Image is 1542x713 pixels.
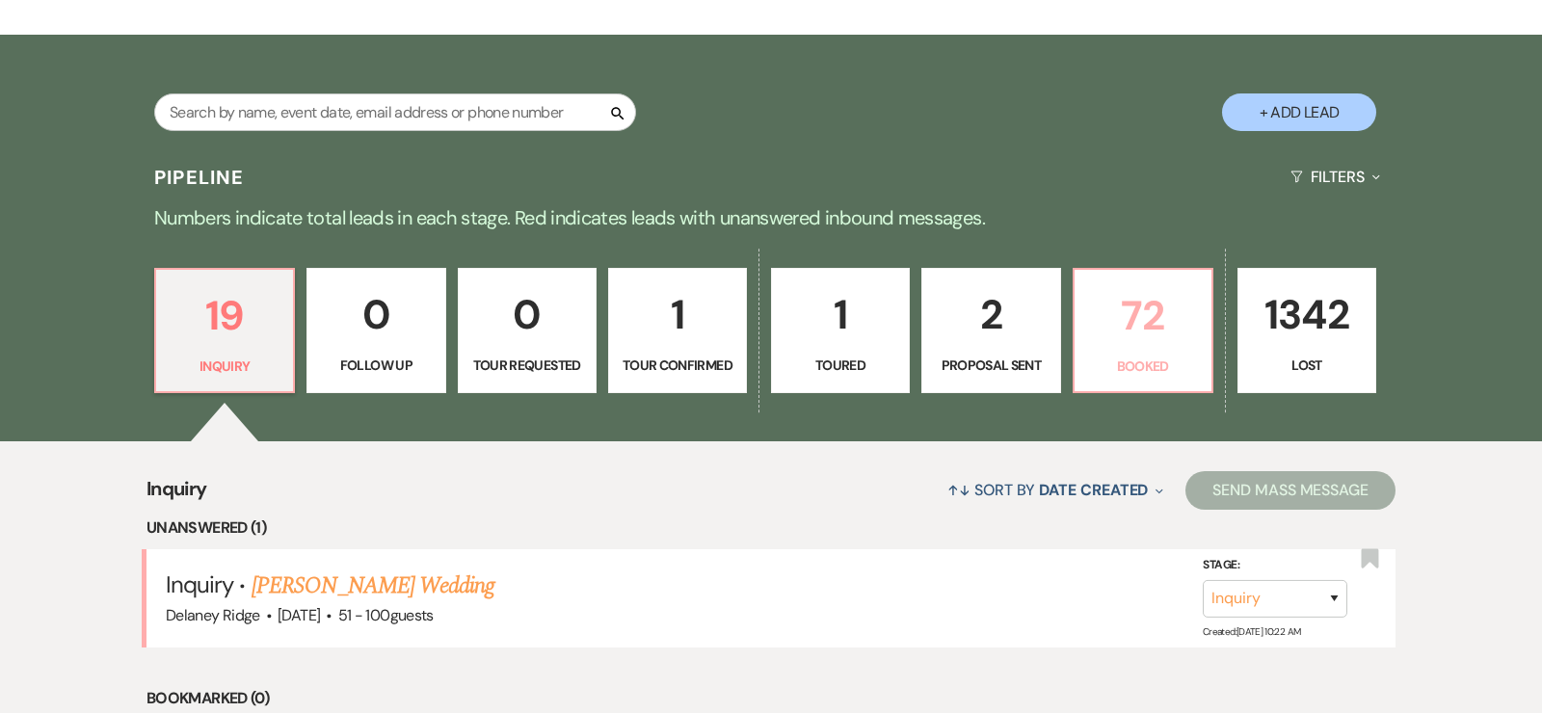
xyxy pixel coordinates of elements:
button: Send Mass Message [1185,471,1396,510]
span: Date Created [1039,480,1148,500]
p: Booked [1086,356,1200,377]
p: 2 [934,282,1048,347]
p: Tour Confirmed [621,355,734,376]
a: 19Inquiry [154,268,295,393]
p: 1342 [1250,282,1364,347]
p: Numbers indicate total leads in each stage. Red indicates leads with unanswered inbound messages. [77,202,1465,233]
p: Toured [784,355,897,376]
p: 0 [470,282,584,347]
li: Unanswered (1) [146,515,1396,541]
button: Filters [1283,151,1388,202]
input: Search by name, event date, email address or phone number [154,93,636,131]
label: Stage: [1203,555,1347,576]
p: Proposal Sent [934,355,1048,376]
p: 1 [784,282,897,347]
span: [DATE] [278,605,320,625]
p: 0 [319,282,433,347]
a: 1Toured [771,268,910,393]
span: 51 - 100 guests [338,605,434,625]
p: Follow Up [319,355,433,376]
p: Inquiry [168,356,281,377]
button: Sort By Date Created [940,464,1171,515]
span: ↑↓ [947,480,970,500]
h3: Pipeline [154,164,245,191]
p: 72 [1086,283,1200,348]
span: Created: [DATE] 10:22 AM [1203,624,1300,637]
a: 1342Lost [1237,268,1376,393]
a: 72Booked [1073,268,1213,393]
p: 19 [168,283,281,348]
a: 2Proposal Sent [921,268,1060,393]
li: Bookmarked (0) [146,686,1396,711]
a: 0Tour Requested [458,268,597,393]
span: Inquiry [166,569,233,599]
a: 0Follow Up [306,268,445,393]
p: 1 [621,282,734,347]
span: Delaney Ridge [166,605,260,625]
p: Tour Requested [470,355,584,376]
a: 1Tour Confirmed [608,268,747,393]
span: Inquiry [146,474,207,515]
a: [PERSON_NAME] Wedding [252,568,495,603]
p: Lost [1250,355,1364,376]
button: + Add Lead [1222,93,1376,131]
